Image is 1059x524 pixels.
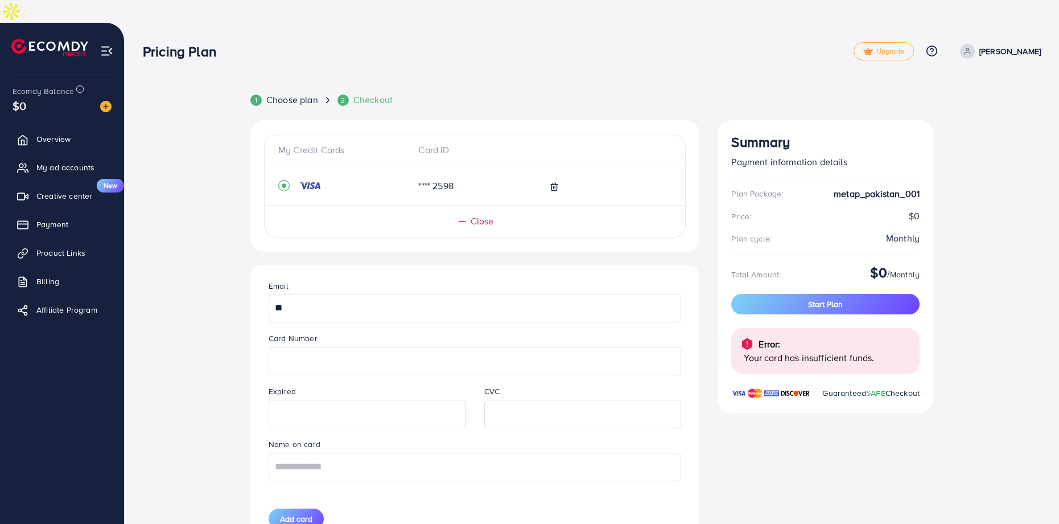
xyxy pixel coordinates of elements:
h3: Summary [731,134,920,150]
span: Monthly [890,269,920,280]
iframe: Secure CVC input frame [491,402,675,427]
strong: metap_pakistan_001 [834,187,920,200]
div: Plan cycle: [731,233,772,244]
div: v 4.0.24 [32,18,56,27]
span: Guaranteed Checkout [822,387,920,399]
img: image [100,101,112,112]
span: Billing [36,276,59,287]
label: Expired [269,386,296,397]
img: credit [299,181,322,190]
a: Billing [9,270,116,293]
p: Error: [759,337,780,351]
a: [PERSON_NAME] [955,44,1041,59]
label: Name on card [269,439,320,450]
p: [PERSON_NAME] [979,44,1041,58]
a: Creative centerNew [9,185,116,207]
div: Card ID [409,144,540,157]
img: tab_domain_overview_orange.svg [31,66,40,75]
a: Affiliate Program [9,298,116,321]
p: Your card has insufficient funds. [744,351,910,365]
div: Keywords by Traffic [126,67,192,75]
h3: Pricing Plan [143,43,225,60]
span: Affiliate Program [36,304,97,316]
div: / [870,264,920,285]
img: alert [740,337,754,351]
div: $0 [731,210,920,223]
span: Close [471,215,494,228]
span: Choose plan [266,93,318,107]
img: tab_keywords_by_traffic_grey.svg [113,66,122,75]
iframe: Secure card number input frame [275,349,675,374]
div: Monthly [886,232,920,245]
a: Overview [9,128,116,150]
a: Payment [9,213,116,236]
span: Checkout [353,93,393,107]
button: Start Plan [731,294,920,314]
iframe: Secure expiration date input frame [275,402,460,427]
img: tick [863,48,873,56]
a: My ad accounts [9,156,116,179]
img: menu [100,44,113,58]
img: brand [731,387,746,399]
img: brand [764,387,779,399]
div: My Credit Cards [278,144,409,157]
span: New [97,179,124,193]
div: Domain Overview [43,67,102,75]
img: logo_orange.svg [18,18,27,27]
span: Payment [36,219,68,230]
span: Overview [36,133,71,145]
img: brand [781,387,810,399]
span: Start Plan [808,298,843,310]
a: Product Links [9,241,116,264]
iframe: Chat [1011,473,1050,515]
img: brand [748,387,763,399]
img: website_grey.svg [18,30,27,39]
label: Email [269,280,289,292]
svg: record circle [278,180,290,191]
label: CVC [484,386,500,397]
span: Ecomdy Balance [13,85,74,97]
div: Price: [731,211,751,222]
img: logo [11,39,88,56]
span: Product Links [36,247,85,259]
a: tickUpgrade [854,42,914,60]
div: Domain: [DOMAIN_NAME] [30,30,125,39]
span: Creative center [36,190,92,202]
div: Total Amount: [731,269,781,280]
div: Plan Package: [731,188,783,199]
span: SAFE [866,387,885,399]
h3: $0 [870,264,887,281]
div: 1 [250,95,262,106]
p: Payment information details [731,155,920,169]
span: My ad accounts [36,162,94,173]
span: Upgrade [863,47,904,56]
label: Card Number [269,333,318,344]
span: $0 [13,97,26,114]
div: 2 [337,95,349,106]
